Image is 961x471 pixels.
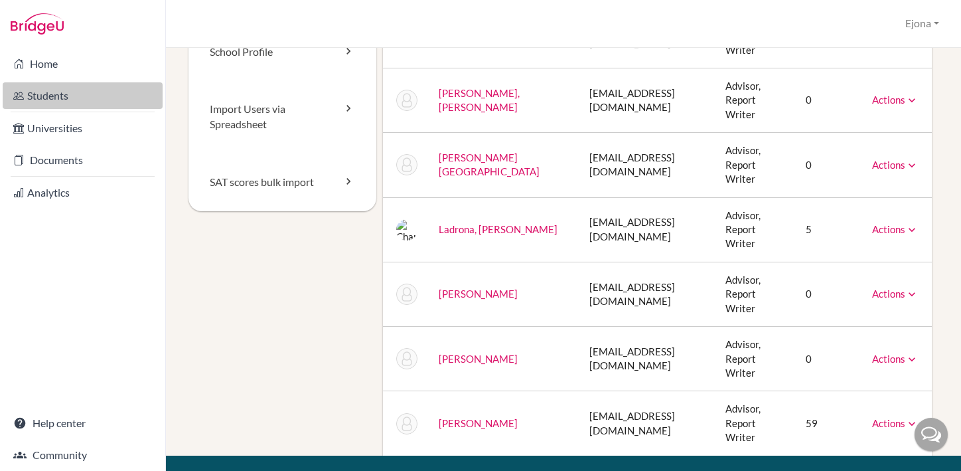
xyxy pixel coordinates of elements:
td: 0 [795,133,861,197]
a: Community [3,442,163,468]
img: Chingyu Tsai [396,348,417,369]
a: Actions [872,94,919,106]
td: [EMAIL_ADDRESS][DOMAIN_NAME] [579,133,715,197]
td: Advisor, Report Writer [715,68,794,133]
img: Charlie Ladrona [396,219,417,240]
a: Ladrona, [PERSON_NAME] [439,223,557,235]
a: Home [3,50,163,77]
td: Advisor, Report Writer [715,262,794,326]
a: [PERSON_NAME] [439,288,518,300]
td: Advisor, Report Writer [715,391,794,456]
a: Actions [872,417,919,429]
img: ZHAO-YUE JIAN [396,90,417,111]
button: Ejona [899,11,945,36]
img: Bridge-U [11,13,64,35]
a: Actions [872,223,919,235]
a: Help center [3,410,163,436]
td: Advisor, Report Writer [715,133,794,197]
a: Documents [3,147,163,173]
a: School Profile [188,23,376,81]
a: [PERSON_NAME] [439,353,518,365]
td: 5 [795,197,861,262]
td: 59 [795,391,861,456]
td: 0 [795,327,861,391]
a: Import Users via Spreadsheet [188,80,376,153]
td: 0 [795,68,861,133]
td: [EMAIL_ADDRESS][DOMAIN_NAME] [579,391,715,456]
a: Students [3,82,163,109]
a: [PERSON_NAME], [PERSON_NAME] [439,87,520,113]
img: YaTung Tsai [396,413,417,434]
a: Universities [3,115,163,141]
td: [EMAIL_ADDRESS][DOMAIN_NAME] [579,68,715,133]
a: Actions [872,288,919,300]
a: Actions [872,353,919,365]
td: [EMAIL_ADDRESS][DOMAIN_NAME] [579,262,715,326]
td: [EMAIL_ADDRESS][DOMAIN_NAME] [579,197,715,262]
a: SAT scores bulk import [188,153,376,211]
td: Advisor, Report Writer [715,327,794,391]
a: Actions [872,159,919,171]
a: [PERSON_NAME] [439,417,518,429]
img: amy Tsai [396,284,417,305]
span: Help [31,9,58,21]
td: [EMAIL_ADDRESS][DOMAIN_NAME] [579,327,715,391]
a: [PERSON_NAME][GEOGRAPHIC_DATA] [439,151,540,177]
td: Advisor, Report Writer [715,197,794,262]
td: 0 [795,262,861,326]
a: Analytics [3,179,163,206]
img: Glen Johnston [396,154,417,175]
